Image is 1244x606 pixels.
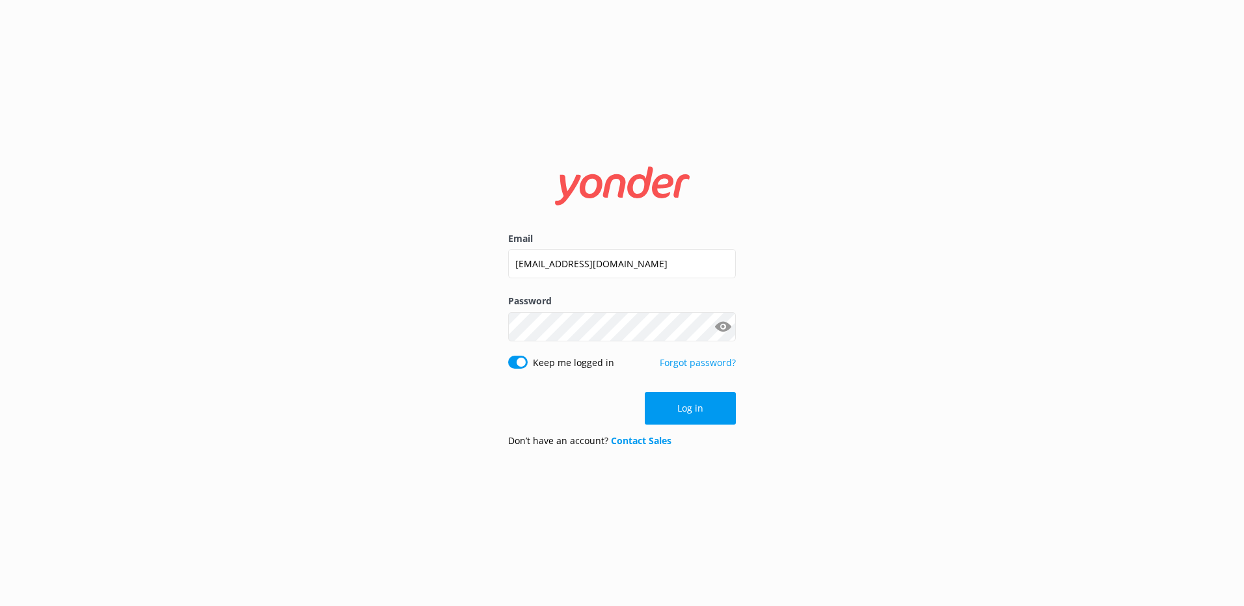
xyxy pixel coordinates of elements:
label: Email [508,231,736,246]
button: Show password [710,313,736,339]
label: Keep me logged in [533,356,614,370]
p: Don’t have an account? [508,434,671,448]
button: Log in [645,392,736,425]
a: Forgot password? [660,356,736,369]
input: user@emailaddress.com [508,249,736,278]
a: Contact Sales [611,434,671,447]
label: Password [508,294,736,308]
